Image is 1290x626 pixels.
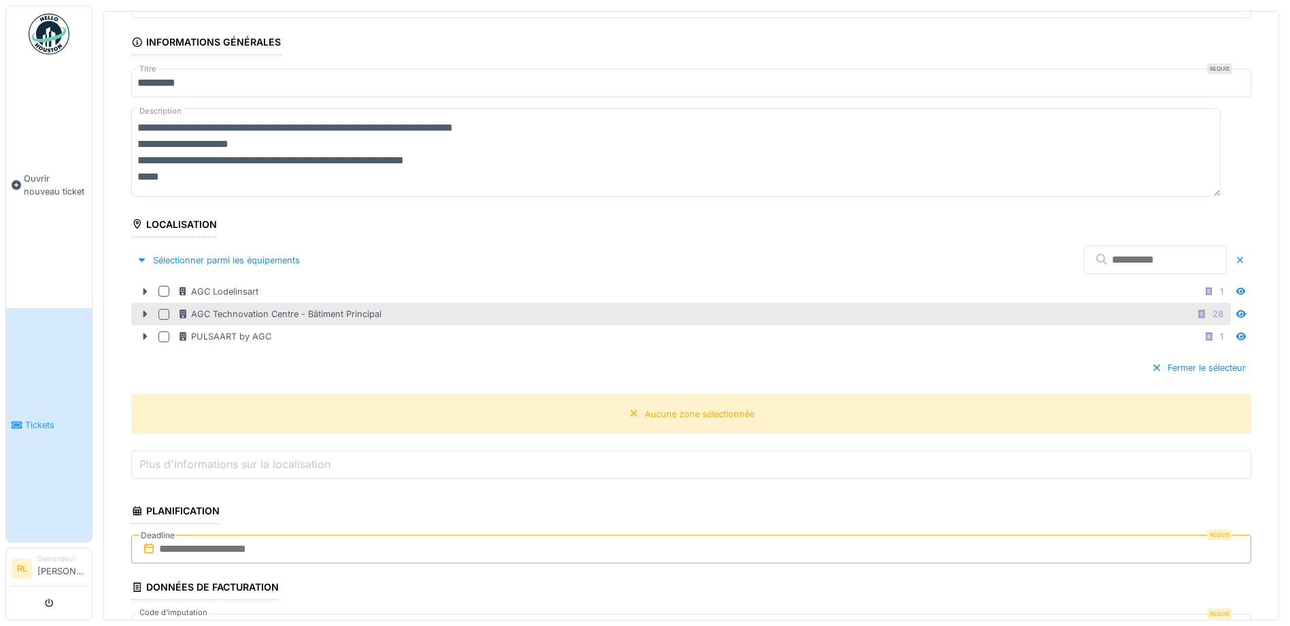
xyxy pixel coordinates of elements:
div: Données de facturation [131,577,279,600]
div: PULSAART by AGC [177,330,271,343]
div: Informations générales [131,32,281,55]
label: Code d'imputation [137,607,210,619]
div: Demandeur [37,554,86,564]
div: Localisation [131,214,217,237]
div: Requis [1207,63,1232,74]
label: Deadline [139,528,176,543]
div: AGC Technovation Centre - Bâtiment Principal [177,308,381,320]
a: RL Demandeur[PERSON_NAME] [12,554,86,587]
li: [PERSON_NAME] [37,554,86,583]
li: RL [12,559,32,579]
div: 28 [1212,308,1223,320]
label: Titre [137,63,159,75]
label: Plus d'informations sur la localisation [137,456,333,472]
label: Description [137,103,184,120]
div: Aucune zone sélectionnée [645,408,754,421]
div: 1 [1220,330,1223,343]
a: Ouvrir nouveau ticket [6,62,92,308]
div: Requis [1207,608,1232,619]
span: Ouvrir nouveau ticket [24,172,86,198]
div: Fermer le sélecteur [1146,359,1251,377]
img: Badge_color-CXgf-gQk.svg [29,14,69,54]
span: Tickets [25,418,86,431]
div: Planification [131,501,220,524]
div: AGC Lodelinsart [177,285,258,298]
div: 1 [1220,285,1223,298]
a: Tickets [6,308,92,542]
div: Sélectionner parmi les équipements [131,251,305,269]
div: Requis [1207,529,1232,540]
